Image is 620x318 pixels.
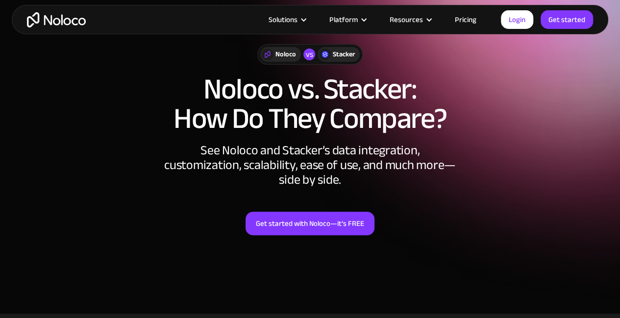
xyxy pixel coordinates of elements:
div: Stacker [333,49,355,60]
a: Login [501,10,533,29]
div: Platform [317,13,377,26]
div: Solutions [269,13,298,26]
div: Resources [390,13,423,26]
div: Solutions [256,13,317,26]
div: Resources [377,13,443,26]
a: Get started [541,10,593,29]
a: Pricing [443,13,489,26]
div: vs [303,49,315,60]
div: See Noloco and Stacker’s data integration, customization, scalability, ease of use, and much more... [163,143,457,187]
a: Get started with Noloco—it’s FREE [246,212,374,235]
h1: Noloco vs. Stacker: How Do They Compare? [10,74,610,133]
div: Platform [329,13,358,26]
div: Noloco [275,49,296,60]
a: home [27,12,86,27]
